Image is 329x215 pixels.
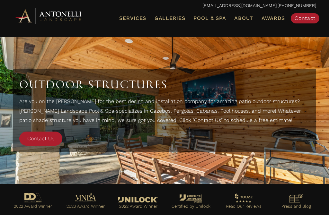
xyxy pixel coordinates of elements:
p: | [13,2,316,10]
a: About [232,14,256,22]
p: Are you on the [PERSON_NAME] for the best design and installation company for amazing patio outdo... [19,97,310,128]
span: Contact Us [27,135,54,142]
span: About [234,16,253,21]
span: Galleries [155,15,185,21]
span: Pool & Spa [193,15,226,21]
a: Go to https://antonellilandscape.com/pool-and-spa/executive-sweet/ [13,191,53,214]
a: Go to https://www.houzz.com/professionals/landscape-architects-and-landscape-designers/antonelli-... [224,192,263,214]
a: Go to https://antonellilandscape.com/press-media/ [276,192,316,213]
a: Services [117,14,149,22]
h1: Outdoor Structures [19,75,310,93]
a: [PHONE_NUMBER] [278,3,316,8]
a: [EMAIL_ADDRESS][DOMAIN_NAME] [202,3,277,8]
a: Contact Us [19,132,62,146]
img: Antonelli Horizontal Logo [13,7,84,25]
span: Services [119,16,146,21]
a: Pool & Spa [191,14,228,22]
a: Awards [259,14,288,22]
a: Go to https://antonellilandscape.com/featured-projects/the-white-house/ [118,195,158,214]
a: Go to https://antonellilandscape.com/unilock-authorized-contractor/ [171,193,211,213]
span: Contact [295,15,316,21]
a: Galleries [152,14,188,22]
span: Awards [262,15,285,21]
a: Go to https://antonellilandscape.com/pool-and-spa/dont-stop-believing/ [66,191,105,213]
a: Contact [291,13,319,23]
